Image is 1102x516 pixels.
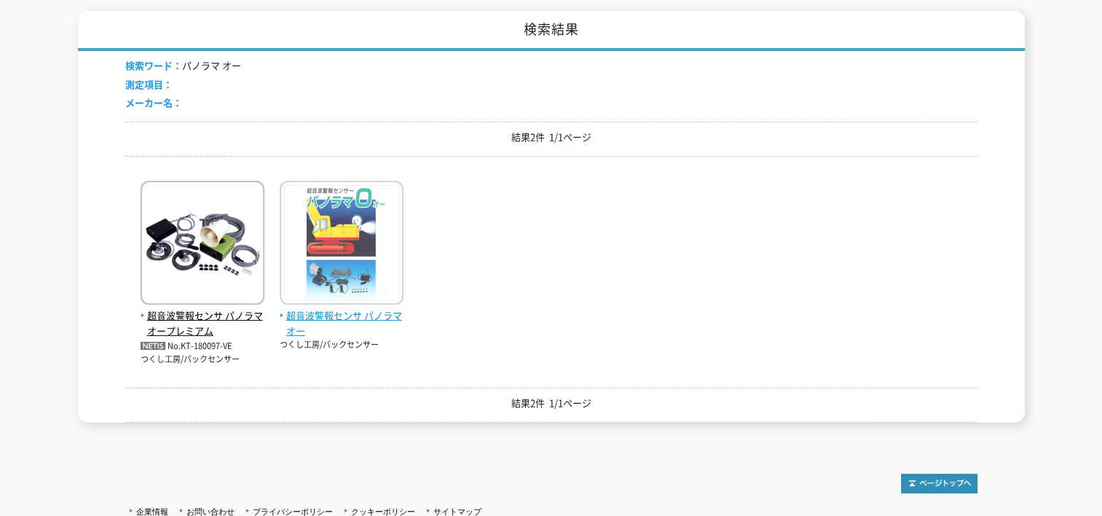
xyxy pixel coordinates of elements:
p: つくし工房/バックセンサー [141,353,264,366]
span: 検索ワード： [125,58,182,72]
a: 超音波警報センサ パノラマオープレミアム [141,293,264,338]
a: お問い合わせ [186,507,235,516]
p: 結果2件 1/1ページ [125,130,977,145]
li: パノラマ オー [125,58,241,74]
span: 測定項目： [125,77,173,91]
p: 結果2件 1/1ページ [125,396,977,411]
img: パノラマオープレミアム [141,181,264,308]
p: No.KT-180097-VE [141,339,264,354]
img: パノラマオー [280,181,404,308]
a: クッキーポリシー [351,507,415,516]
h1: 検索結果 [78,11,1025,51]
span: メーカー名： [125,95,182,109]
img: トップページへ [901,474,977,493]
p: つくし工房/バックセンサー [280,339,404,351]
span: 超音波警報センサ パノラマオープレミアム [141,308,264,339]
a: 企業情報 [136,507,168,516]
span: 超音波警報センサ パノラマオー [280,308,404,339]
a: 超音波警報センサ パノラマオー [280,293,404,338]
a: サイトマップ [433,507,481,516]
a: プライバシーポリシー [253,507,333,516]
